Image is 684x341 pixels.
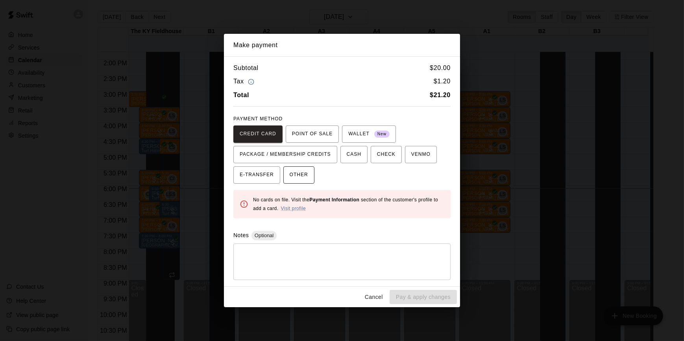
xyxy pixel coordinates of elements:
[233,146,337,163] button: PACKAGE / MEMBERSHIP CREDITS
[233,63,259,73] h6: Subtotal
[374,129,390,140] span: New
[342,125,396,143] button: WALLET New
[251,232,277,238] span: Optional
[377,148,396,161] span: CHECK
[240,128,276,140] span: CREDIT CARD
[430,92,451,98] b: $ 21.20
[233,125,283,143] button: CREDIT CARD
[253,197,438,211] span: No cards on file. Visit the section of the customer's profile to add a card.
[361,290,386,304] button: Cancel
[434,76,451,87] h6: $ 1.20
[290,169,308,181] span: OTHER
[348,128,390,140] span: WALLET
[371,146,402,163] button: CHECK
[233,76,256,87] h6: Tax
[233,166,280,184] button: E-TRANSFER
[347,148,361,161] span: CASH
[340,146,368,163] button: CASH
[224,34,460,57] h2: Make payment
[411,148,431,161] span: VENMO
[430,63,451,73] h6: $ 20.00
[240,169,274,181] span: E-TRANSFER
[233,232,249,238] label: Notes
[240,148,331,161] span: PACKAGE / MEMBERSHIP CREDITS
[292,128,333,140] span: POINT OF SALE
[281,206,306,211] a: Visit profile
[233,116,283,122] span: PAYMENT METHOD
[405,146,437,163] button: VENMO
[309,197,359,203] b: Payment Information
[233,92,249,98] b: Total
[283,166,314,184] button: OTHER
[286,125,339,143] button: POINT OF SALE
